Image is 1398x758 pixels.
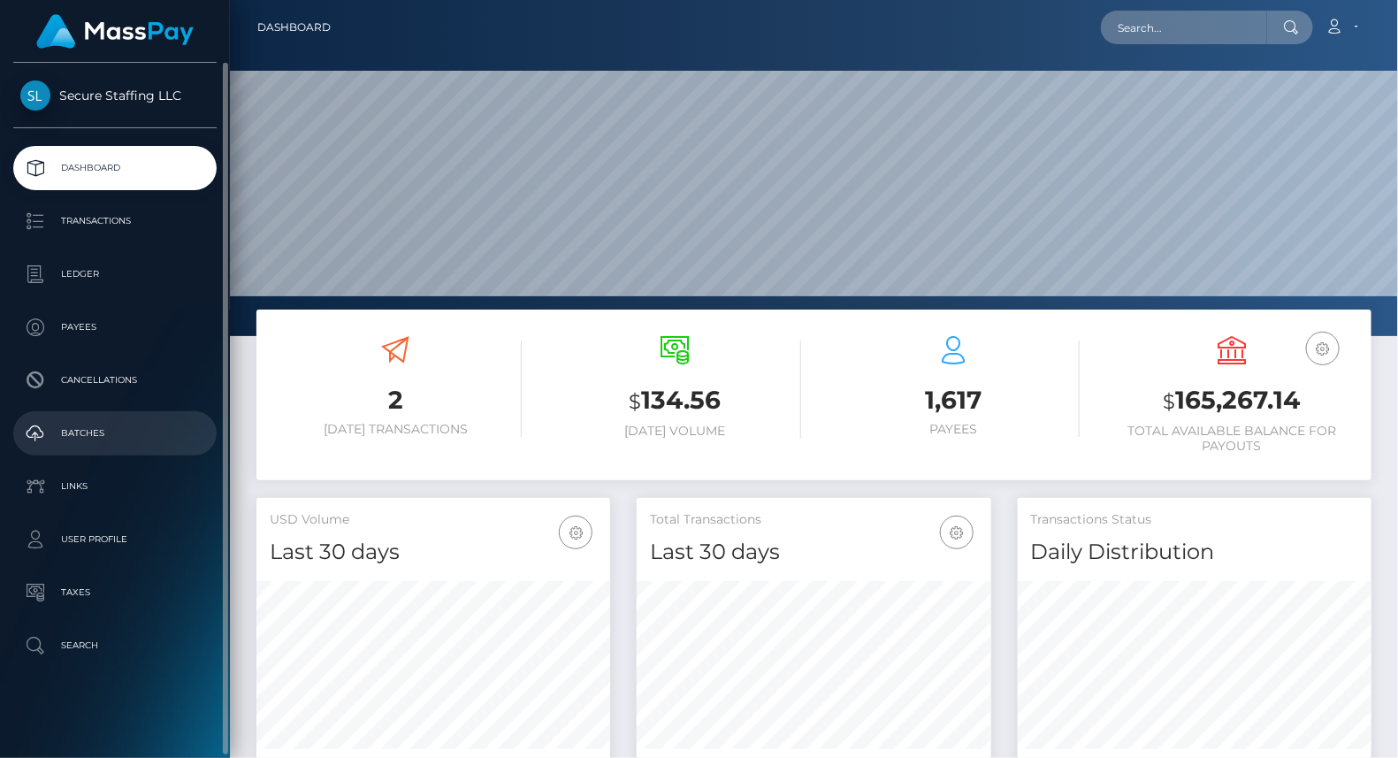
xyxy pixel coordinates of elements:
[20,526,210,553] p: User Profile
[270,511,597,529] h5: USD Volume
[13,570,217,615] a: Taxes
[1106,424,1358,454] h6: Total Available Balance for Payouts
[1106,383,1358,419] h3: 165,267.14
[828,383,1080,417] h3: 1,617
[828,422,1080,437] h6: Payees
[1031,537,1358,568] h4: Daily Distribution
[257,9,331,46] a: Dashboard
[13,305,217,349] a: Payees
[13,358,217,402] a: Cancellations
[13,624,217,668] a: Search
[270,422,522,437] h6: [DATE] Transactions
[20,420,210,447] p: Batches
[548,424,800,439] h6: [DATE] Volume
[13,146,217,190] a: Dashboard
[270,537,597,568] h4: Last 30 days
[13,252,217,296] a: Ledger
[20,80,50,111] img: Secure Staffing LLC
[13,199,217,243] a: Transactions
[629,389,641,414] small: $
[548,383,800,419] h3: 134.56
[270,383,522,417] h3: 2
[36,14,194,49] img: MassPay Logo
[13,464,217,509] a: Links
[20,208,210,234] p: Transactions
[1164,389,1176,414] small: $
[20,261,210,287] p: Ledger
[1031,511,1358,529] h5: Transactions Status
[20,367,210,394] p: Cancellations
[13,88,217,103] span: Secure Staffing LLC
[20,473,210,500] p: Links
[20,579,210,606] p: Taxes
[20,632,210,659] p: Search
[13,411,217,456] a: Batches
[650,537,977,568] h4: Last 30 days
[13,517,217,562] a: User Profile
[20,155,210,181] p: Dashboard
[650,511,977,529] h5: Total Transactions
[1101,11,1267,44] input: Search...
[20,314,210,341] p: Payees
